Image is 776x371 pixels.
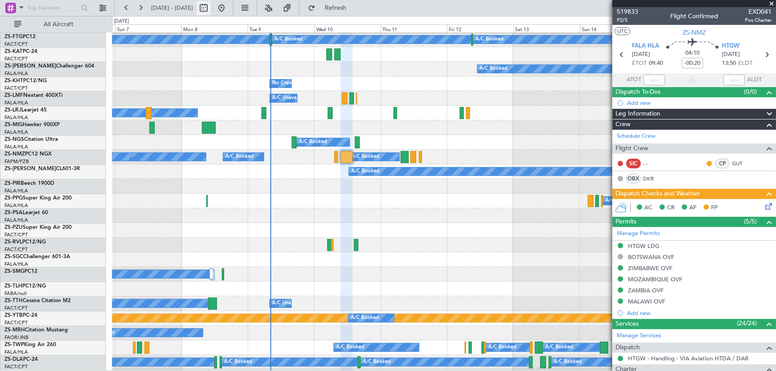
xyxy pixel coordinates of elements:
[615,319,639,329] span: Services
[4,114,28,121] a: FALA/HLA
[480,62,508,76] div: A/C Booked
[299,136,327,149] div: A/C Booked
[744,87,757,96] span: (0/0)
[670,12,718,21] div: Flight Confirmed
[4,93,23,98] span: ZS-LMF
[4,313,37,318] a: ZS-YTBPC-24
[628,242,659,250] div: HTGW LDG
[737,319,757,328] span: (24/24)
[4,158,29,165] a: FAPM/PZB
[181,24,248,32] div: Mon 8
[4,349,28,355] a: FALA/HLA
[615,144,648,154] span: Flight Crew
[711,203,718,212] span: FP
[4,152,25,157] span: ZS-NMZ
[4,246,28,253] a: FACT/CPT
[4,239,22,245] span: ZS-RVL
[114,18,129,25] div: [DATE]
[4,34,36,40] a: ZS-FTGPC12
[4,254,23,259] span: ZS-SGC
[4,122,23,128] span: ZS-MIG
[4,181,20,186] span: ZS-PIR
[272,92,309,105] div: A/C Unavailable
[732,160,752,168] a: GUT
[722,59,736,68] span: 13:50
[747,76,762,84] span: ALDT
[514,24,580,32] div: Sat 13
[628,264,672,272] div: ZIMBABWE OVF
[10,17,96,32] button: All Aircraft
[632,50,650,59] span: [DATE]
[4,327,25,333] span: ZS-MRH
[4,166,80,172] a: ZS-[PERSON_NAME]CL601-3R
[617,331,661,340] a: Manage Services
[685,49,700,58] span: 04:10
[689,203,696,212] span: AF
[447,24,513,32] div: Fri 12
[745,7,772,16] span: EXD041
[615,109,660,119] span: Leg Information
[4,181,54,186] a: ZS-PIRBeech 1900D
[4,225,72,230] a: ZS-PZUSuper King Air 200
[4,100,28,106] a: FALA/HLA
[224,355,252,369] div: A/C Booked
[722,42,740,51] span: HTGW
[4,313,23,318] span: ZS-YTB
[115,24,181,32] div: Sun 7
[4,210,23,215] span: ZS-PSA
[4,283,46,289] a: ZS-TLHPC12/NG
[615,189,700,199] span: Dispatch Checks and Weather
[4,152,52,157] a: ZS-NMZPC12 NGX
[4,122,60,128] a: ZS-MIGHawker 900XP
[4,269,24,274] span: ZS-SMG
[4,334,28,341] a: FAOR/JNB
[545,341,573,354] div: A/C Booked
[4,269,37,274] a: ZS-SMGPC12
[314,24,381,32] div: Wed 10
[628,253,674,261] div: BOTSWANA OVF
[4,137,58,142] a: ZS-NGSCitation Ultra
[4,363,28,370] a: FACT/CPT
[4,357,38,362] a: ZS-DLAPC-24
[628,355,748,362] a: HTGW - Handling - VIA Aviation HTDA / DAR
[4,166,56,172] span: ZS-[PERSON_NAME]
[351,150,379,164] div: A/C Booked
[683,28,706,37] span: ZS-NMZ
[4,217,28,223] a: FALA/HLA
[351,165,379,178] div: A/C Booked
[4,49,37,54] a: ZS-KATPC-24
[628,287,663,294] div: ZAMBIA OVF
[4,195,72,201] a: ZS-PPGSuper King Air 200
[643,75,665,85] input: --:--
[248,24,314,32] div: Tue 9
[4,261,28,267] a: FALA/HLA
[4,239,46,245] a: ZS-RVLPC12/NG
[475,33,503,46] div: A/C Booked
[4,225,23,230] span: ZS-PZU
[272,297,309,310] div: A/C Unavailable
[363,355,391,369] div: A/C Booked
[4,290,27,297] a: FABA/null
[351,311,379,325] div: A/C Booked
[4,108,21,113] span: ZS-LRJ
[643,175,663,183] a: DKR
[644,203,652,212] span: AC
[738,59,752,68] span: ELDT
[580,24,646,32] div: Sun 14
[722,50,740,59] span: [DATE]
[626,159,641,168] div: SIC
[381,24,447,32] div: Thu 11
[4,144,28,150] a: FALA/HLA
[4,78,23,84] span: ZS-KHT
[626,174,641,184] div: OBX
[317,5,354,11] span: Refresh
[4,305,28,311] a: FACT/CPT
[4,85,28,92] a: FACT/CPT
[4,56,28,62] a: FACT/CPT
[4,210,48,215] a: ZS-PSALearjet 60
[627,99,772,107] div: Add new
[304,1,357,15] button: Refresh
[4,357,23,362] span: ZS-DLA
[4,64,56,69] span: ZS-[PERSON_NAME]
[643,160,663,168] div: - -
